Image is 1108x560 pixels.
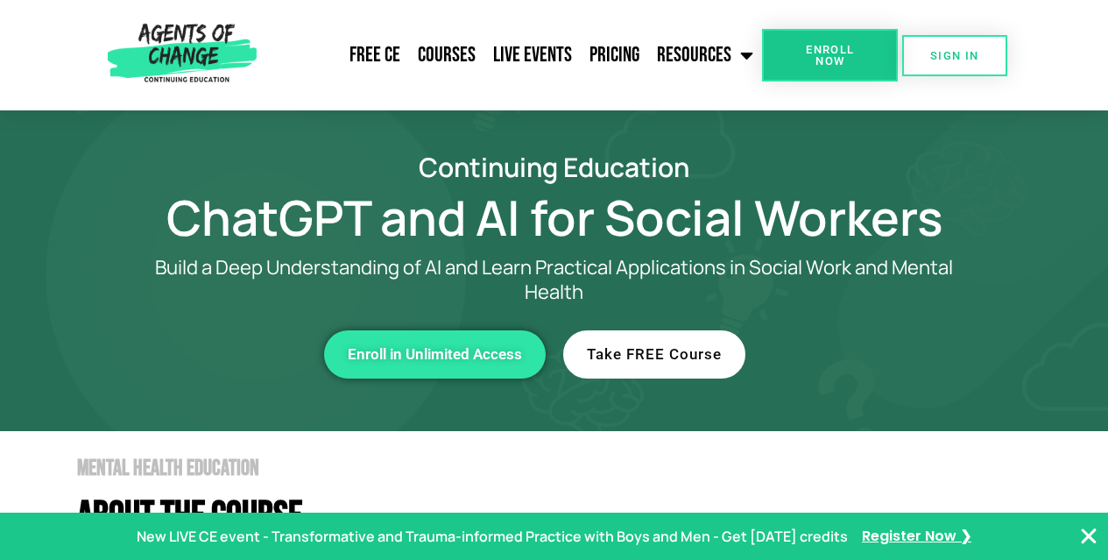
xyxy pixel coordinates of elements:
h1: ChatGPT and AI for Social Workers [55,197,1054,237]
a: Pricing [581,33,648,77]
a: Register Now ❯ [862,524,971,549]
a: Live Events [484,33,581,77]
h2: Continuing Education [55,154,1054,180]
h4: About The Course [77,497,1054,536]
a: Free CE [341,33,409,77]
a: Enroll in Unlimited Access [324,330,546,379]
span: Enroll in Unlimited Access [348,347,522,362]
span: SIGN IN [930,50,979,61]
p: Build a Deep Understanding of AI and Learn Practical Applications in Social Work and Mental Health [125,255,984,304]
a: Take FREE Course [563,330,745,379]
a: Resources [648,33,762,77]
nav: Menu [264,33,762,77]
p: New LIVE CE event - Transformative and Trauma-informed Practice with Boys and Men - Get [DATE] cr... [137,524,848,549]
a: SIGN IN [902,35,1007,76]
h2: Mental Health Education [77,457,1054,479]
button: Close Banner [1078,526,1099,547]
a: Enroll Now [762,29,898,82]
a: Courses [409,33,484,77]
span: Enroll Now [790,44,870,67]
span: Take FREE Course [587,347,722,362]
